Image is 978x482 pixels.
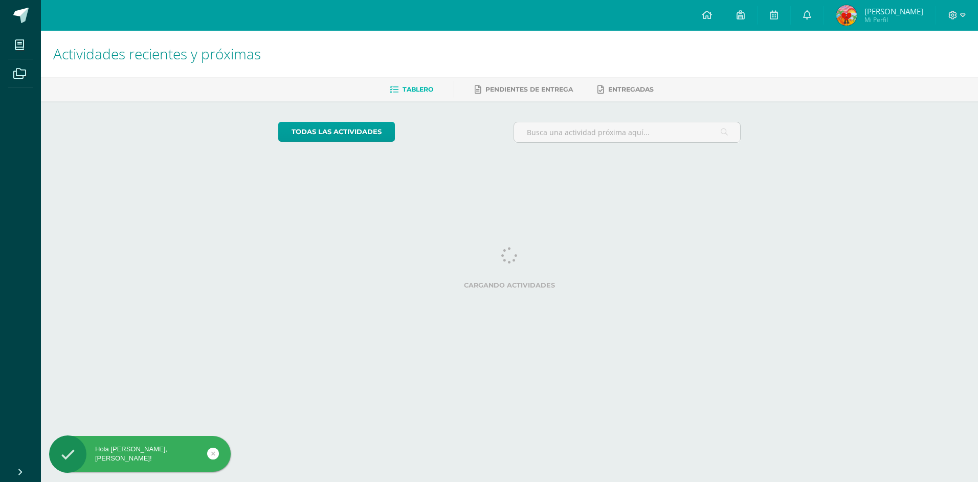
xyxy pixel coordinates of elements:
[514,122,741,142] input: Busca una actividad próxima aquí...
[485,85,573,93] span: Pendientes de entrega
[403,85,433,93] span: Tablero
[278,122,395,142] a: todas las Actividades
[836,5,857,26] img: f8d4f7e4f31f6794352e4c44e504bd77.png
[864,15,923,24] span: Mi Perfil
[864,6,923,16] span: [PERSON_NAME]
[597,81,654,98] a: Entregadas
[608,85,654,93] span: Entregadas
[475,81,573,98] a: Pendientes de entrega
[278,281,741,289] label: Cargando actividades
[53,44,261,63] span: Actividades recientes y próximas
[49,445,231,463] div: Hola [PERSON_NAME], [PERSON_NAME]!
[390,81,433,98] a: Tablero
